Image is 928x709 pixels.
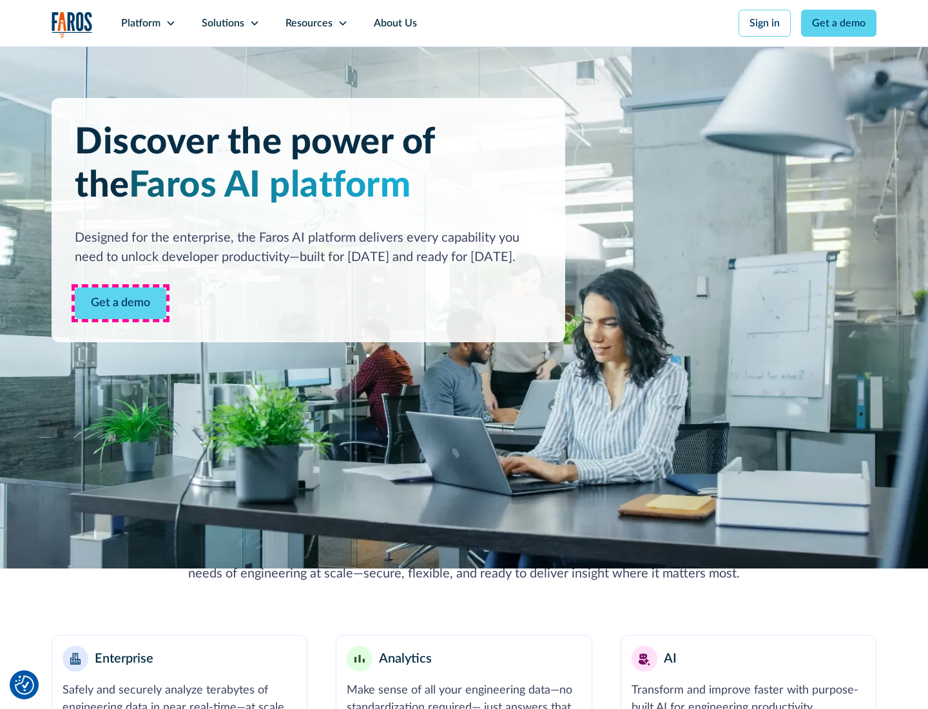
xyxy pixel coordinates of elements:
[379,649,432,668] div: Analytics
[801,10,876,37] a: Get a demo
[354,655,365,663] img: Minimalist bar chart analytics icon
[15,675,34,695] button: Cookie Settings
[634,648,655,669] img: AI robot or assistant icon
[52,12,93,38] img: Logo of the analytics and reporting company Faros.
[129,168,411,204] span: Faros AI platform
[285,15,333,31] div: Resources
[75,287,166,319] a: Contact Modal
[664,649,677,668] div: AI
[739,10,791,37] a: Sign in
[75,121,542,208] h1: Discover the power of the
[75,228,542,267] div: Designed for the enterprise, the Faros AI platform delivers every capability you need to unlock d...
[202,15,244,31] div: Solutions
[52,12,93,38] a: home
[121,15,160,31] div: Platform
[70,653,81,665] img: Enterprise building blocks or structure icon
[15,675,34,695] img: Revisit consent button
[95,649,153,668] div: Enterprise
